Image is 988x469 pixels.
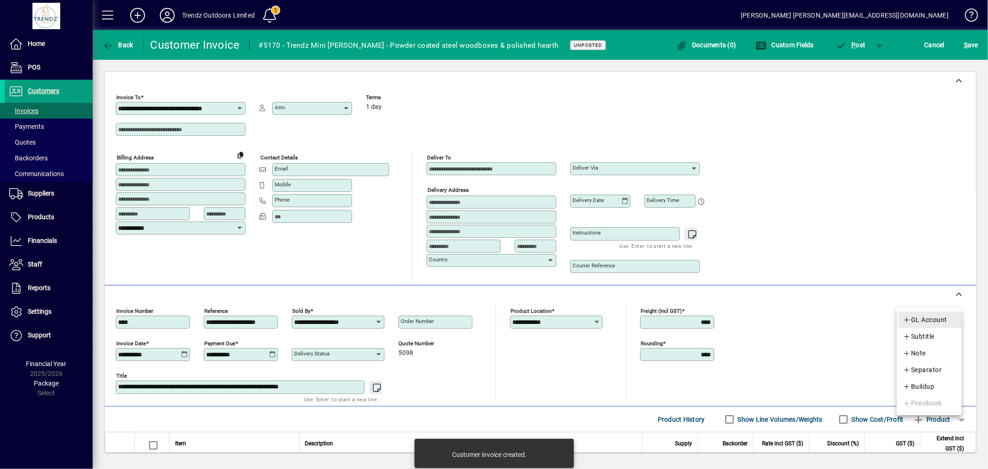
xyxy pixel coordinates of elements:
span: Note [903,348,926,359]
span: GL Account [903,314,947,325]
span: Pricebook [903,398,942,409]
button: Separator [897,361,962,378]
button: Note [897,345,962,361]
span: Separator [903,364,942,375]
span: Buildup [903,381,934,392]
button: Pricebook [897,395,962,412]
span: Subtitle [903,331,935,342]
button: GL Account [897,311,962,328]
button: Subtitle [897,328,962,345]
button: Buildup [897,378,962,395]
